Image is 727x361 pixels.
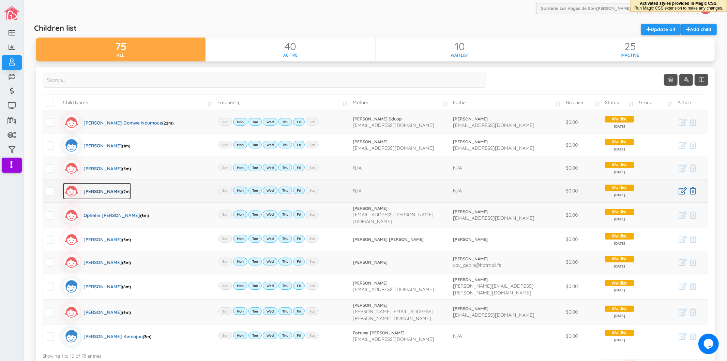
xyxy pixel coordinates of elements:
label: Mon [233,307,247,315]
span: [DATE] [605,217,634,222]
span: (5m) [122,237,131,242]
span: Waitlist [605,139,634,145]
label: Thu [278,187,292,194]
label: Sun [218,235,232,242]
span: [DATE] [605,314,634,318]
label: Mon [233,211,247,218]
label: Sat [306,282,319,289]
a: [PERSON_NAME](8m) [63,278,131,295]
img: girlicon.svg [63,254,80,271]
label: Fri [293,332,305,339]
label: Sun [218,307,232,315]
div: Activated styles provided in Magic CSS. [634,1,723,11]
a: [PERSON_NAME] Kemajou(3m) [63,328,151,345]
span: [DATE] [605,241,634,246]
span: Waitlist [605,209,634,215]
label: Thu [278,141,292,148]
h5: Children list [34,24,77,32]
a: [PERSON_NAME] [353,205,448,212]
a: [PERSON_NAME](2m) [63,183,131,200]
label: Fri [293,118,305,126]
span: [EMAIL_ADDRESS][DOMAIN_NAME] [353,145,435,151]
label: Fri [293,164,305,171]
img: image [4,6,19,20]
div: [PERSON_NAME] [84,278,131,295]
label: Sun [218,258,232,265]
a: [PERSON_NAME] [453,236,560,243]
a: Ophelie [PERSON_NAME](6m) [63,207,149,224]
a: Update all [641,24,681,35]
td: $0.00 [563,157,602,179]
label: Wed [263,235,277,242]
a: [PERSON_NAME] [453,277,560,283]
span: Waitlist [605,233,634,240]
input: Search... [43,72,486,88]
td: N/A [450,179,563,202]
a: [PERSON_NAME] [453,256,560,262]
label: Wed [263,211,277,218]
label: Wed [263,187,277,194]
label: Thu [278,258,292,265]
label: Sun [218,332,232,339]
label: Wed [263,282,277,289]
a: [PERSON_NAME](6m) [63,304,131,321]
td: $0.00 [563,299,602,325]
span: Waitlist [605,306,634,312]
td: $0.00 [563,251,602,274]
div: 40 [206,41,375,52]
span: [EMAIL_ADDRESS][DOMAIN_NAME] [353,286,435,292]
div: [PERSON_NAME] [84,137,130,154]
span: xav_pepin@hotmail.fe [453,262,501,268]
label: Sun [218,118,232,126]
a: [PERSON_NAME] [353,302,448,308]
label: Thu [278,164,292,171]
span: (6m) [122,310,131,315]
label: Thu [278,307,292,315]
label: Wed [263,332,277,339]
div: Waitlist [376,52,545,58]
label: Sat [306,235,319,242]
span: (3m) [143,334,151,339]
label: Mon [233,164,247,171]
span: [EMAIL_ADDRESS][DOMAIN_NAME] [353,336,435,342]
div: 25 [545,41,715,52]
div: Inactive [545,52,715,58]
td: N/A [350,179,451,202]
span: (6m) [140,213,149,218]
span: (22m) [162,120,173,126]
td: Frequency: activate to sort column ascending [215,95,350,111]
img: girlicon.svg [63,160,80,177]
label: Tue [248,211,262,218]
img: girlicon.svg [63,207,80,224]
label: Sun [218,282,232,289]
label: Tue [248,235,262,242]
label: Fri [293,282,305,289]
span: Waitlist [605,280,634,287]
label: Fri [293,258,305,265]
label: Fri [293,187,305,194]
a: [PERSON_NAME](1m) [63,137,130,154]
span: [EMAIL_ADDRESS][DOMAIN_NAME] [453,215,534,221]
label: Fri [293,235,305,242]
label: Mon [233,258,247,265]
label: Mon [233,332,247,339]
label: Wed [263,164,277,171]
span: [PERSON_NAME][EMAIL_ADDRESS][PERSON_NAME][DOMAIN_NAME] [453,283,534,296]
a: [PERSON_NAME] [PERSON_NAME] [353,236,448,243]
span: (1m) [122,143,130,148]
img: boyicon.svg [63,137,80,154]
div: [PERSON_NAME] [84,160,131,177]
span: [DATE] [605,338,634,343]
label: Wed [263,118,277,126]
span: Waitlist [605,185,634,191]
div: Active [206,52,375,58]
span: [DATE] [605,193,634,198]
span: Run Magic CSS extension to make any changes. [634,6,723,11]
label: Fri [293,307,305,315]
label: Thu [278,211,292,218]
td: $0.00 [563,325,602,348]
td: Group: activate to sort column ascending [637,95,675,111]
label: Tue [248,282,262,289]
span: [EMAIL_ADDRESS][PERSON_NAME][DOMAIN_NAME] [353,212,434,225]
label: Mon [233,235,247,242]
